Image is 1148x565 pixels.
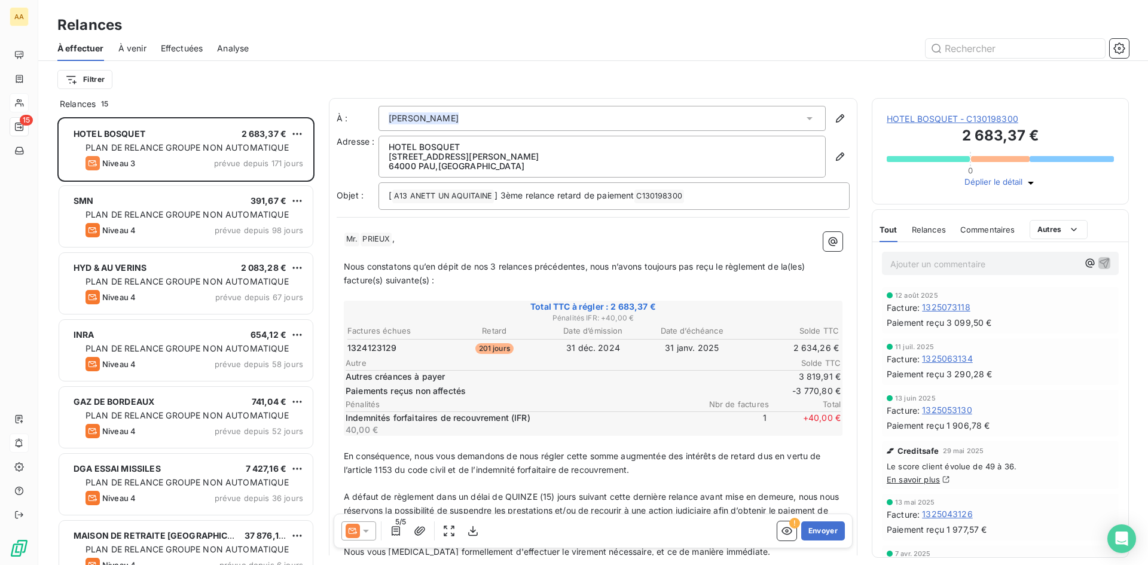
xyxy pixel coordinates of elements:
[475,343,514,354] span: 201 jours
[215,292,303,302] span: prévue depuis 67 jours
[960,225,1015,234] span: Commentaires
[102,158,135,168] span: Niveau 3
[943,447,984,454] span: 29 mai 2025
[74,396,154,407] span: GAZ DE BORDEAUX
[392,517,409,527] span: 5/5
[251,196,286,206] span: 391,67 €
[887,404,920,417] span: Facture :
[769,358,841,368] span: Solde TTC
[887,508,920,521] span: Facture :
[337,112,378,124] label: À :
[57,42,104,54] span: À effectuer
[10,539,29,558] img: Logo LeanPay
[961,176,1040,190] button: Déplier le détail
[634,190,684,203] span: C130198300
[74,463,161,474] span: DGA ESSAI MISSILES
[74,262,146,273] span: HYD & AU VERINS
[389,112,459,124] span: [PERSON_NAME]
[697,399,769,409] span: Nbr de factures
[887,523,944,536] span: Paiement reçu
[86,209,289,219] span: PLAN DE RELANCE GROUPE NON AUTOMATIQUE
[215,426,303,436] span: prévue depuis 52 jours
[389,190,392,200] span: [
[887,316,944,329] span: Paiement reçu
[60,98,96,110] span: Relances
[887,301,920,314] span: Facture :
[347,342,397,354] span: 1324123129
[86,410,289,420] span: PLAN DE RELANCE GROUPE NON AUTOMATIQUE
[389,161,816,171] p: 64000 PAU , [GEOGRAPHIC_DATA]
[344,546,770,557] span: Nous vous [MEDICAL_DATA] formellement d'effectuer le virement nécessaire, et ce de manière immédi...
[102,225,136,235] span: Niveau 4
[57,117,315,565] div: grid
[346,385,767,397] span: Paiements reçus non affectés
[346,313,841,323] span: Pénalités IFR : + 40,00 €
[544,325,642,337] th: Date d’émission
[215,359,303,369] span: prévue depuis 58 jours
[215,225,303,235] span: prévue depuis 98 jours
[346,424,692,436] p: 40,00 €
[215,493,303,503] span: prévue depuis 36 jours
[337,190,364,200] span: Objet :
[968,166,973,175] span: 0
[118,42,146,54] span: À venir
[742,341,839,355] td: 2 634,26 €
[252,396,286,407] span: 741,04 €
[57,14,122,36] h3: Relances
[887,462,1114,471] span: Le score client évolue de 49 à 36.
[895,343,934,350] span: 11 juil. 2025
[392,233,395,243] span: ,
[742,325,839,337] th: Solde TTC
[74,196,93,206] span: SMN
[346,412,692,424] p: Indemnités forfaitaires de recouvrement (IFR)
[74,530,256,540] span: MAISON DE RETRAITE [GEOGRAPHIC_DATA]
[695,412,767,436] span: 1
[887,113,1114,125] span: HOTEL BOSQUET - C130198300
[346,371,767,383] span: Autres créances à payer
[922,353,973,365] span: 1325063134
[246,463,287,474] span: 7 427,16 €
[897,446,939,456] span: Creditsafe
[86,544,289,554] span: PLAN DE RELANCE GROUPE NON AUTOMATIQUE
[241,262,287,273] span: 2 083,28 €
[86,142,289,152] span: PLAN DE RELANCE GROUPE NON AUTOMATIQUE
[242,129,287,139] span: 2 683,37 €
[102,292,136,302] span: Niveau 4
[86,343,289,353] span: PLAN DE RELANCE GROUPE NON AUTOMATIQUE
[887,419,944,432] span: Paiement reçu
[947,368,993,380] span: 3 290,28 €
[895,499,935,506] span: 13 mai 2025
[98,99,111,109] span: 15
[102,426,136,436] span: Niveau 4
[217,42,249,54] span: Analyse
[887,368,944,380] span: Paiement reçu
[895,550,931,557] span: 7 avr. 2025
[347,325,444,337] th: Factures échues
[74,129,145,139] span: HOTEL BOSQUET
[643,341,741,355] td: 31 janv. 2025
[86,477,289,487] span: PLAN DE RELANCE GROUPE NON AUTOMATIQUE
[544,341,642,355] td: 31 déc. 2024
[10,7,29,26] div: AA
[769,399,841,409] span: Total
[346,399,697,409] span: Pénalités
[10,117,28,136] a: 15
[361,233,392,246] span: PRIEUX
[926,39,1105,58] input: Rechercher
[389,142,816,152] p: HOTEL BOSQUET
[947,317,992,329] span: 3 099,50 €
[887,475,940,484] a: En savoir plus
[57,70,112,89] button: Filtrer
[344,233,359,246] span: Mr.
[895,395,936,402] span: 13 juin 2025
[801,521,845,540] button: Envoyer
[964,177,1022,189] span: Déplier le détail
[912,225,946,234] span: Relances
[922,508,973,520] span: 1325043126
[643,325,741,337] th: Date d’échéance
[251,329,286,340] span: 654,12 €
[344,261,807,285] span: Nous constatons qu’en dépit de nos 3 relances précédentes, nous n’avons toujours pas reçu le règl...
[1030,220,1088,239] button: Autres
[922,404,972,416] span: 1325053130
[245,530,292,540] span: 37 876,14 €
